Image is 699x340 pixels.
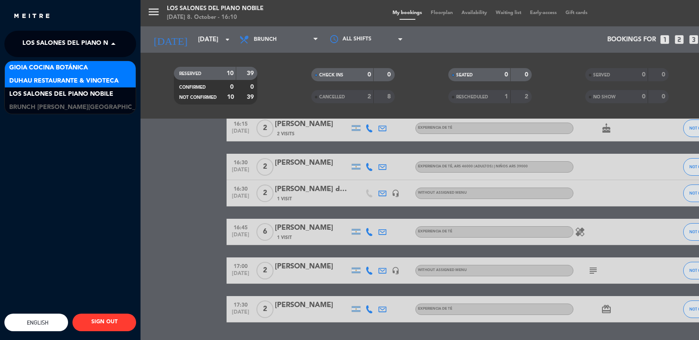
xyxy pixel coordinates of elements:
span: Los Salones del Piano Nobile [22,35,126,53]
button: SIGN OUT [72,314,136,331]
img: MEITRE [13,13,50,20]
span: Los Salones del Piano Nobile [9,89,113,99]
span: Brunch [PERSON_NAME][GEOGRAPHIC_DATA][PERSON_NAME] [9,102,204,112]
span: Gioia Cocina Botánica [9,63,88,73]
span: Duhau Restaurante & Vinoteca [9,76,119,86]
span: English [25,319,48,326]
